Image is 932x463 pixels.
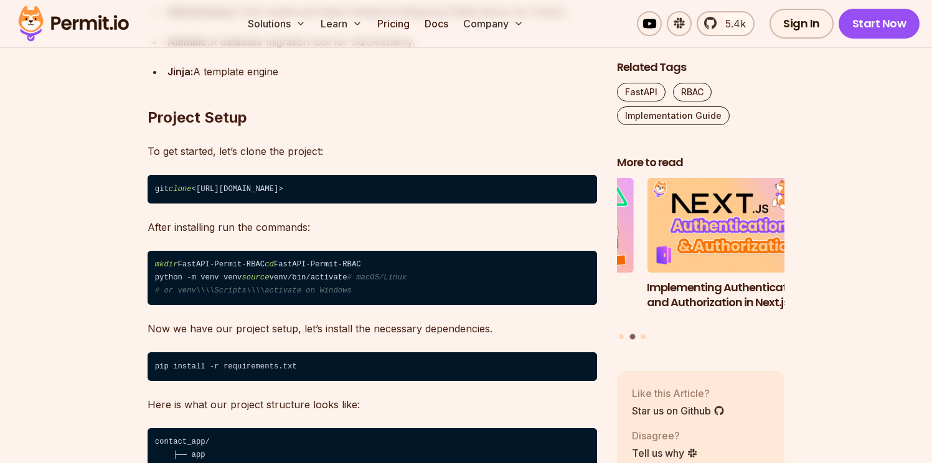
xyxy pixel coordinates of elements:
[647,178,815,326] li: 2 of 3
[148,58,597,128] h2: Project Setup
[466,178,634,326] a: Implementing Multi-Tenant RBAC in Nuxt.jsImplementing Multi-Tenant RBAC in Nuxt.js
[148,320,597,337] p: Now we have our project setup, let’s install the necessary dependencies.
[632,445,698,460] a: Tell us why
[632,428,698,442] p: Disagree?
[148,396,597,413] p: Here is what our project structure looks like:
[770,9,834,39] a: Sign In
[347,273,407,282] span: # macOS/Linux
[632,385,725,400] p: Like this Article?
[148,143,597,160] p: To get started, let’s clone the project:
[617,155,785,171] h2: More to read
[155,286,352,295] span: # or venv\\\\Scripts\\\\activate on Windows
[466,178,634,326] li: 1 of 3
[265,260,274,269] span: cd
[617,178,785,341] div: Posts
[466,279,634,311] h3: Implementing Multi-Tenant RBAC in Nuxt.js
[420,11,453,36] a: Docs
[167,65,193,78] strong: Jinja:
[632,403,725,418] a: Star us on Github
[242,273,269,282] span: source
[316,11,367,36] button: Learn
[148,218,597,236] p: After installing run the commands:
[169,185,192,194] span: clone
[673,83,712,101] a: RBAC
[148,251,597,306] code: FastAPI-Permit-RBAC FastAPI-Permit-RBAC python -m venv venv venv/bin/activate
[641,334,646,339] button: Go to slide 3
[372,11,415,36] a: Pricing
[617,83,666,101] a: FastAPI
[647,279,815,311] h3: Implementing Authentication and Authorization in Next.js
[167,63,597,80] div: A template engine
[617,60,785,75] h2: Related Tags
[458,11,529,36] button: Company
[839,9,920,39] a: Start Now
[617,106,730,125] a: Implementation Guide
[12,2,134,45] img: Permit logo
[647,178,815,273] img: Implementing Authentication and Authorization in Next.js
[619,334,624,339] button: Go to slide 1
[148,352,597,381] code: pip install -r requirements.txt
[718,16,746,31] span: 5.4k
[155,260,178,269] span: mkdir
[148,175,597,203] code: git <[URL][DOMAIN_NAME]>
[629,334,635,339] button: Go to slide 2
[243,11,311,36] button: Solutions
[697,11,755,36] a: 5.4k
